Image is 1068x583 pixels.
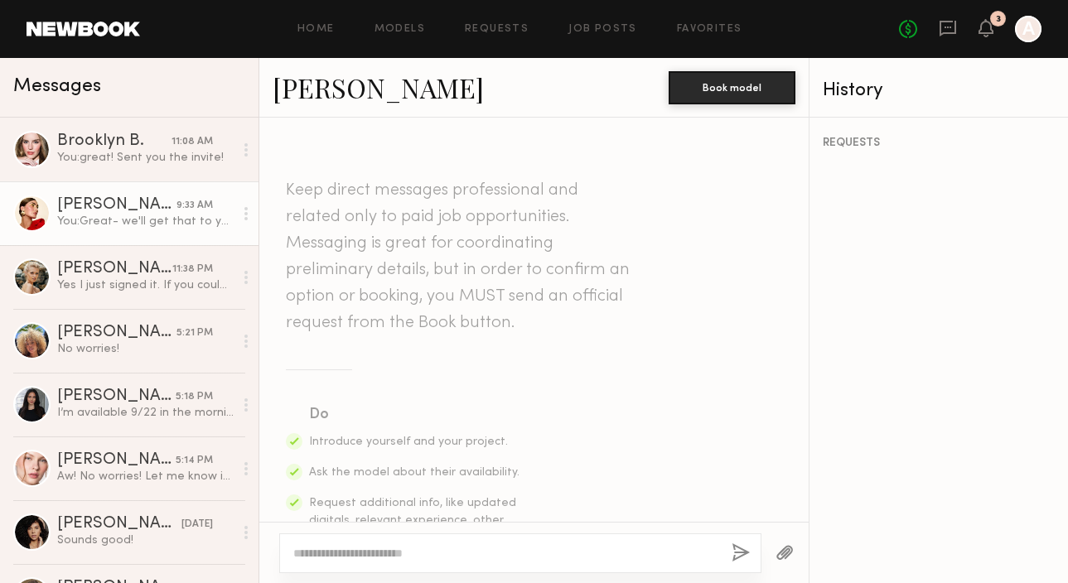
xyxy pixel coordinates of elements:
span: Introduce yourself and your project. [309,436,508,447]
button: Book model [669,71,795,104]
a: Job Posts [568,24,637,35]
a: Requests [465,24,529,35]
div: REQUESTS [823,137,1055,149]
a: A [1015,16,1041,42]
div: 5:18 PM [176,389,213,405]
div: [PERSON_NAME] [57,452,176,469]
div: 5:14 PM [176,453,213,469]
div: Sounds good! [57,532,234,548]
div: I’m available 9/22 in the morning before 2pm and 9/24 anytime [57,405,234,421]
div: Aw! No worries! Let me know if you have more stuff for me🥰🙏🏼 [57,469,234,484]
a: Models [375,24,425,35]
a: Favorites [677,24,742,35]
span: Request additional info, like updated digitals, relevant experience, other skills, etc. [309,498,516,543]
a: Home [297,24,335,35]
div: You: great! Sent you the invite! [57,150,234,166]
div: [PERSON_NAME] [57,261,172,277]
div: You: Great- we'll get that to you. Are you able to hop on a 15 min VC with me and the director to... [57,214,234,229]
div: [DATE] [181,517,213,532]
a: Book model [669,79,795,94]
div: 5:21 PM [176,325,213,341]
a: [PERSON_NAME] [273,70,484,105]
div: 9:33 AM [176,198,213,214]
div: 11:38 PM [172,262,213,277]
div: 11:08 AM [172,134,213,150]
div: [PERSON_NAME] [57,325,176,341]
div: [PERSON_NAME] [57,197,176,214]
header: Keep direct messages professional and related only to paid job opportunities. Messaging is great ... [286,177,634,336]
div: No worries! [57,341,234,357]
div: Yes I just signed it. If you could share details (brand, usage, shoot location) etc. 🙂🙂 [57,277,234,293]
div: 3 [996,15,1001,24]
span: Ask the model about their availability. [309,467,520,478]
div: Brooklyn B. [57,133,172,150]
span: Messages [13,77,101,96]
div: [PERSON_NAME] [57,516,181,532]
div: History [823,81,1055,100]
div: [PERSON_NAME] [57,388,176,405]
div: Do [309,403,521,426]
